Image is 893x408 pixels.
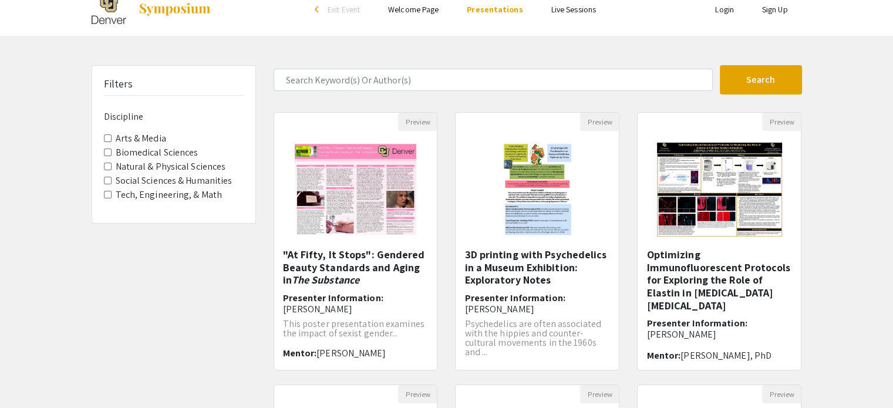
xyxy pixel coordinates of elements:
[116,174,232,188] label: Social Sciences & Humanities
[116,131,166,146] label: Arts & Media
[398,113,437,131] button: Preview
[116,160,226,174] label: Natural & Physical Sciences
[388,4,439,15] a: Welcome Page
[762,113,801,131] button: Preview
[464,303,534,315] span: [PERSON_NAME]
[398,385,437,403] button: Preview
[645,131,794,248] img: <p><strong style="color: rgb(36, 36, 36);"><u>Optimizing Immunofluorescent Protocols for Explorin...
[464,248,610,286] h5: 3D printing with Psychedelics in a Museum Exhibition: Exploratory Notes
[274,112,438,370] div: Open Presentation <p>"At Fifty, It Stops": Gendered Beauty Standards and Aging in <em>The Substan...
[646,328,716,340] span: [PERSON_NAME]
[464,318,601,358] span: Psychedelics are often associated with the hippies and counter-cultural movements in the 1960s an...
[551,4,596,15] a: Live Sessions
[283,248,429,286] h5: "At Fifty, It Stops": Gendered Beauty Standards and Aging in
[762,4,788,15] a: Sign Up
[116,146,198,160] label: Biomedical Sciences
[315,6,322,13] div: arrow_back_ios
[138,2,211,16] img: Symposium by ForagerOne
[637,112,801,370] div: Open Presentation <p><strong style="color: rgb(36, 36, 36);"><u>Optimizing Immunofluorescent Prot...
[680,349,771,362] span: [PERSON_NAME], PhD
[464,292,610,315] h6: Presenter Information:
[580,385,619,403] button: Preview
[455,112,619,370] div: Open Presentation <p>3D printing with Psychedelics in a Museum Exhibition: Exploratory Notes</p>
[283,347,317,359] span: Mentor:
[316,347,386,359] span: [PERSON_NAME]
[283,292,429,315] h6: Presenter Information:
[646,349,680,362] span: Mentor:
[292,273,359,286] em: The Substance
[9,355,50,399] iframe: Chat
[116,188,223,202] label: Tech, Engineering, & Math
[646,248,792,312] h5: Optimizing Immunofluorescent Protocols for Exploring the Role of Elastin in [MEDICAL_DATA] [MEDIC...
[104,77,133,90] h5: Filters
[328,4,360,15] span: Exit Event
[720,65,802,95] button: Search
[580,113,619,131] button: Preview
[467,4,523,15] a: Presentations
[283,131,428,248] img: <p>"At Fifty, It Stops": Gendered Beauty Standards and Aging in <em>The Substance</em></p>
[274,69,713,91] input: Search Keyword(s) Or Author(s)
[283,303,352,315] span: [PERSON_NAME]
[490,131,586,248] img: <p>3D printing with Psychedelics in a Museum Exhibition: Exploratory Notes</p>
[283,318,424,339] span: This poster presentation examines the impact of sexist gender...
[104,111,244,122] h6: Discipline
[646,318,792,340] h6: Presenter Information:
[762,385,801,403] button: Preview
[715,4,734,15] a: Login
